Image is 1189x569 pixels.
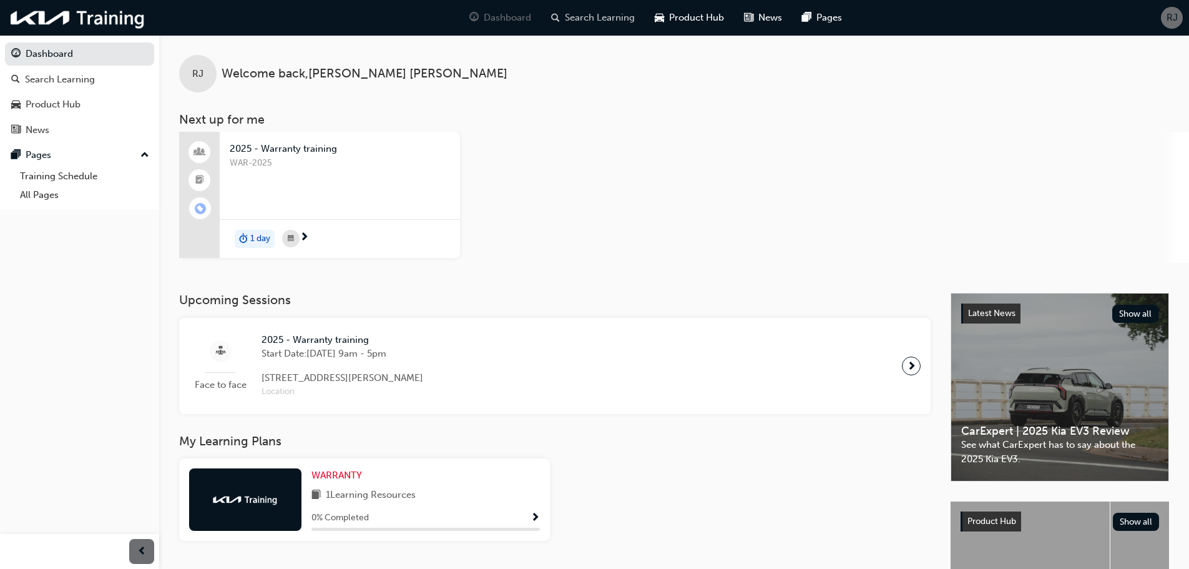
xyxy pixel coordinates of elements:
span: news-icon [11,125,21,136]
span: guage-icon [469,10,479,26]
a: Face to face2025 - Warranty trainingStart Date:[DATE] 9am - 5pm[STREET_ADDRESS][PERSON_NAME]Location [189,328,921,404]
span: calendar-icon [288,231,294,247]
a: Product Hub [5,93,154,116]
button: Pages [5,144,154,167]
button: Show Progress [531,510,540,526]
span: CarExpert | 2025 Kia EV3 Review [961,424,1158,438]
span: search-icon [11,74,20,86]
button: Show all [1113,513,1160,531]
span: 1 Learning Resources [326,488,416,503]
span: 2025 - Warranty training [262,333,423,347]
span: booktick-icon [195,172,204,189]
span: pages-icon [11,150,21,161]
a: guage-iconDashboard [459,5,541,31]
span: Dashboard [484,11,531,25]
span: RJ [1167,11,1178,25]
a: WARRANTY [311,468,367,483]
span: guage-icon [11,49,21,60]
span: next-icon [907,357,916,375]
a: car-iconProduct Hub [645,5,734,31]
a: Latest NewsShow all [961,304,1158,324]
span: pages-icon [802,10,811,26]
span: Pages [816,11,842,25]
a: 2025 - Warranty trainingWAR-2025duration-icon1 day [179,132,460,258]
span: prev-icon [137,544,147,560]
span: up-icon [140,147,149,164]
a: Dashboard [5,42,154,66]
div: Search Learning [25,72,95,87]
button: RJ [1161,7,1183,29]
span: Product Hub [967,516,1016,527]
span: News [758,11,782,25]
span: Location [262,385,423,399]
span: car-icon [11,99,21,111]
span: Welcome back , [PERSON_NAME] [PERSON_NAME] [222,67,507,81]
a: Latest NewsShow allCarExpert | 2025 Kia EV3 ReviewSee what CarExpert has to say about the 2025 Ki... [951,293,1169,482]
span: 1 day [250,232,270,246]
h3: Next up for me [159,112,1189,127]
span: Face to face [189,378,252,392]
button: Show all [1112,305,1159,323]
span: WAR-2025 [230,156,450,171]
span: learningRecordVerb_ENROLL-icon [195,203,206,214]
a: Product HubShow all [961,512,1159,532]
span: duration-icon [239,231,248,247]
a: news-iconNews [734,5,792,31]
span: WARRANTY [311,470,362,481]
span: 2025 - Warranty training [230,142,450,156]
a: All Pages [15,186,154,205]
span: book-icon [311,488,321,503]
a: Search Learning [5,68,154,91]
span: search-icon [551,10,560,26]
img: kia-training [6,5,150,31]
a: search-iconSearch Learning [541,5,645,31]
div: Pages [26,148,51,162]
span: Product Hub [669,11,724,25]
span: news-icon [744,10,753,26]
span: sessionType_FACE_TO_FACE-icon [216,344,225,359]
img: kia-training [211,493,280,506]
span: RJ [192,67,203,81]
span: See what CarExpert has to say about the 2025 Kia EV3. [961,438,1158,466]
span: Show Progress [531,513,540,524]
a: Training Schedule [15,167,154,186]
span: [STREET_ADDRESS][PERSON_NAME] [262,371,423,385]
span: next-icon [300,232,309,244]
span: Search Learning [565,11,635,25]
a: pages-iconPages [792,5,852,31]
h3: Upcoming Sessions [179,293,931,307]
div: Product Hub [26,97,81,112]
div: News [26,123,49,137]
button: DashboardSearch LearningProduct HubNews [5,40,154,144]
a: News [5,119,154,142]
span: 0 % Completed [311,511,369,525]
span: Start Date: [DATE] 9am - 5pm [262,347,423,361]
h3: My Learning Plans [179,434,931,448]
span: people-icon [195,144,204,161]
span: Latest News [968,308,1015,319]
span: car-icon [655,10,664,26]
